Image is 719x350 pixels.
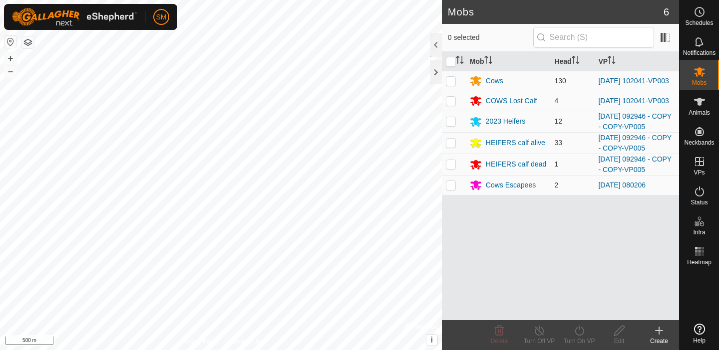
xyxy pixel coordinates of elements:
[4,52,16,64] button: +
[598,181,646,189] a: [DATE] 080206
[554,181,558,189] span: 2
[689,110,710,116] span: Animals
[693,229,705,235] span: Infra
[594,52,679,71] th: VP
[685,20,713,26] span: Schedules
[608,57,616,65] p-sorticon: Activate to sort
[4,36,16,48] button: Reset Map
[639,337,679,346] div: Create
[559,337,599,346] div: Turn On VP
[550,52,594,71] th: Head
[484,57,492,65] p-sorticon: Activate to sort
[683,50,716,56] span: Notifications
[692,80,707,86] span: Mobs
[598,77,669,85] a: [DATE] 102041-VP003
[456,57,464,65] p-sorticon: Activate to sort
[598,155,672,174] a: [DATE] 092946 - COPY - COPY-VP005
[680,320,719,348] a: Help
[599,337,639,346] div: Edit
[431,336,433,344] span: i
[491,338,508,345] span: Delete
[598,112,672,131] a: [DATE] 092946 - COPY - COPY-VP005
[466,52,551,71] th: Mob
[12,8,137,26] img: Gallagher Logo
[554,139,562,147] span: 33
[598,97,669,105] a: [DATE] 102041-VP003
[486,180,536,190] div: Cows Escapees
[448,32,533,43] span: 0 selected
[231,337,260,346] a: Contact Us
[486,76,503,86] div: Cows
[426,335,437,346] button: i
[486,159,546,170] div: HEIFERS calf dead
[598,134,672,152] a: [DATE] 092946 - COPY - COPY-VP005
[486,96,537,106] div: COWS Lost Calf
[687,259,712,265] span: Heatmap
[694,170,705,175] span: VPs
[554,77,566,85] span: 130
[486,138,545,148] div: HEIFERS calf alive
[554,117,562,125] span: 12
[684,140,714,146] span: Neckbands
[554,97,558,105] span: 4
[4,65,16,77] button: –
[486,116,525,127] div: 2023 Heifers
[22,36,34,48] button: Map Layers
[156,12,167,22] span: SM
[693,338,706,344] span: Help
[448,6,664,18] h2: Mobs
[533,27,654,48] input: Search (S)
[664,4,669,19] span: 6
[181,337,219,346] a: Privacy Policy
[554,160,558,168] span: 1
[572,57,580,65] p-sorticon: Activate to sort
[691,199,708,205] span: Status
[519,337,559,346] div: Turn Off VP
